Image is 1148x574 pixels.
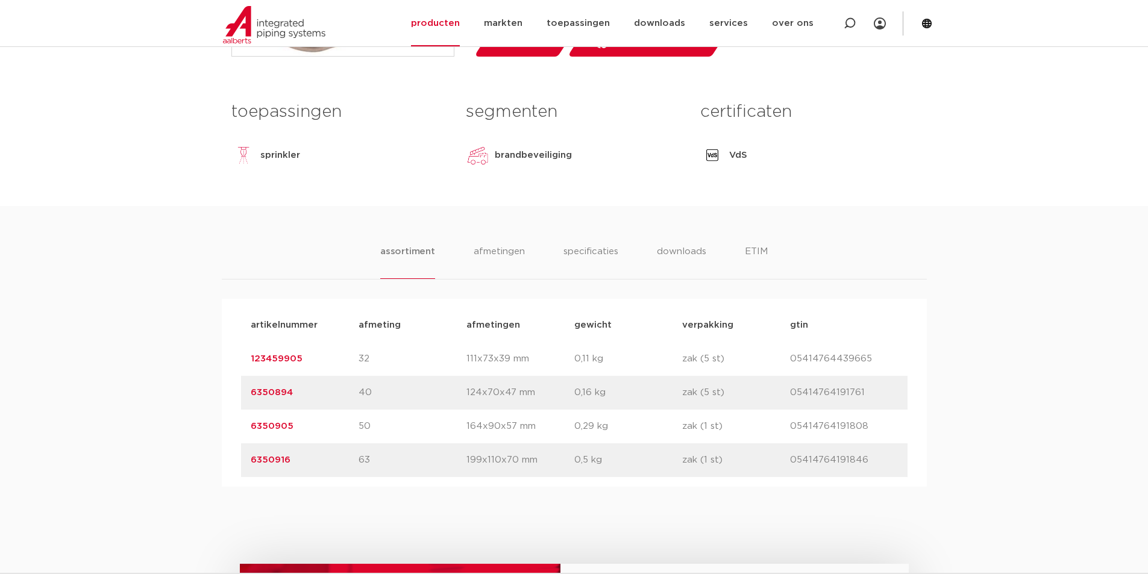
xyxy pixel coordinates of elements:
li: assortiment [380,245,435,279]
p: gewicht [574,318,682,332]
p: 164x90x57 mm [466,419,574,434]
p: 0,5 kg [574,453,682,467]
p: 63 [359,453,466,467]
p: 0,11 kg [574,352,682,366]
p: verpakking [682,318,790,332]
p: afmetingen [466,318,574,332]
span: toevoegen aan lijst [612,33,703,52]
p: VdS [729,148,747,163]
a: 6350916 [251,455,290,464]
p: 05414764191846 [790,453,898,467]
p: 05414764191761 [790,385,898,400]
p: 05414764439665 [790,352,898,366]
p: zak (5 st) [682,385,790,400]
p: 32 [359,352,466,366]
h3: segmenten [466,100,682,124]
a: 6350905 [251,422,293,431]
h3: certificaten [700,100,917,124]
a: 6350894 [251,388,293,397]
li: ETIM [745,245,768,279]
p: artikelnummer [251,318,359,332]
p: afmeting [359,318,466,332]
a: 123459905 [251,354,303,363]
p: 199x110x70 mm [466,453,574,467]
li: specificaties [563,245,618,279]
img: brandbeveiliging [466,143,490,167]
img: sprinkler [231,143,256,167]
p: zak (1 st) [682,453,790,467]
p: sprinkler [260,148,300,163]
p: zak (1 st) [682,419,790,434]
li: downloads [657,245,706,279]
p: 0,29 kg [574,419,682,434]
p: brandbeveiliging [495,148,572,163]
p: 40 [359,385,466,400]
p: 50 [359,419,466,434]
span: datasheet [501,33,549,52]
p: 05414764191808 [790,419,898,434]
p: gtin [790,318,898,332]
li: afmetingen [474,245,525,279]
h3: toepassingen [231,100,448,124]
p: 111x73x39 mm [466,352,574,366]
p: zak (5 st) [682,352,790,366]
p: 0,16 kg [574,385,682,400]
img: VdS [700,143,724,167]
p: 124x70x47 mm [466,385,574,400]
